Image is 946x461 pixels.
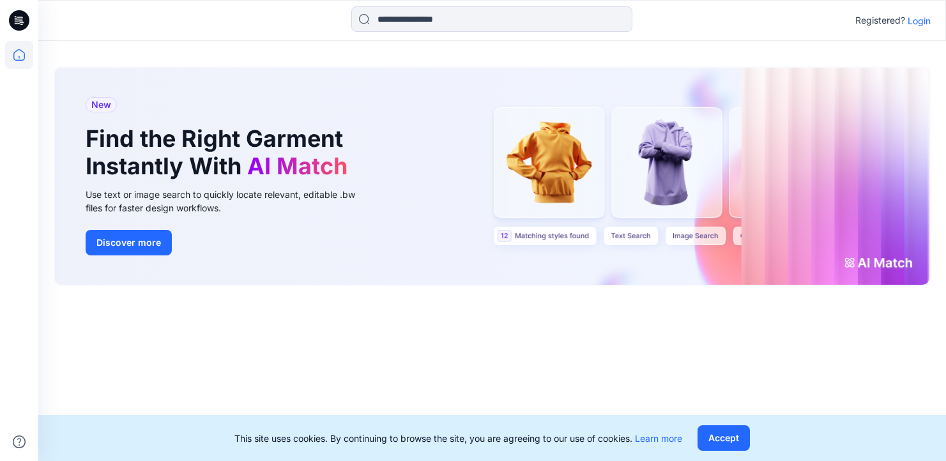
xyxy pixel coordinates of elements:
a: Learn more [635,433,682,444]
span: AI Match [247,152,347,180]
button: Discover more [86,230,172,255]
p: Login [908,14,931,27]
button: Accept [698,425,750,451]
p: This site uses cookies. By continuing to browse the site, you are agreeing to our use of cookies. [234,432,682,445]
span: New [91,97,111,112]
h1: Find the Right Garment Instantly With [86,125,354,180]
div: Use text or image search to quickly locate relevant, editable .bw files for faster design workflows. [86,188,373,215]
p: Registered? [855,13,905,28]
